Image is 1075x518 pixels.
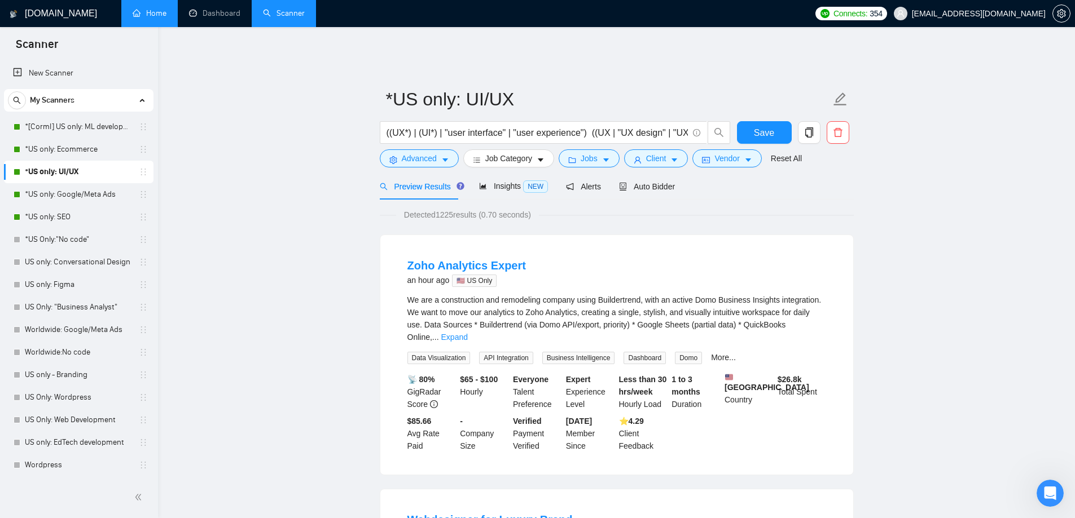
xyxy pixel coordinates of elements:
[458,373,511,410] div: Hourly
[617,373,670,410] div: Hourly Load
[430,400,438,408] span: info-circle
[139,280,148,289] span: holder
[402,152,437,165] span: Advanced
[566,417,592,426] b: [DATE]
[405,415,458,452] div: Avg Rate Paid
[778,375,802,384] b: $ 26.8k
[1052,9,1070,18] a: setting
[523,180,548,193] span: NEW
[775,373,828,410] div: Total Spent
[139,167,148,176] span: holder
[25,454,132,476] a: Wordpress
[479,181,548,191] span: Insights
[833,92,848,107] span: edit
[479,352,533,364] span: API Integration
[675,352,702,364] span: Domo
[1037,480,1064,507] iframe: Intercom live chat
[722,373,775,410] div: Country
[25,138,132,161] a: *US only: Ecommerce
[139,461,148,470] span: holder
[407,294,826,343] div: We are a construction and remodeling company using Buildertrend, with an active Domo Business Ins...
[581,152,598,165] span: Jobs
[754,126,774,140] span: Save
[771,152,802,165] a: Reset All
[25,206,132,228] a: *US only: SEO
[25,251,132,273] a: US only: Conversational Design
[827,127,849,138] span: delete
[564,373,617,410] div: Experience Level
[25,364,132,386] a: US only - Branding
[407,352,471,364] span: Data Visualization
[25,296,132,318] a: US Only: "Business Analyst"
[25,409,132,431] a: US Only: Web Development
[452,275,497,287] span: 🇺🇸 US Only
[380,182,461,191] span: Preview Results
[619,182,675,191] span: Auto Bidder
[139,190,148,199] span: holder
[672,375,700,396] b: 1 to 3 months
[7,36,67,60] span: Scanner
[511,373,564,410] div: Talent Preference
[479,182,487,190] span: area-chart
[8,91,26,109] button: search
[702,156,710,164] span: idcard
[670,156,678,164] span: caret-down
[389,156,397,164] span: setting
[441,333,468,342] a: Expand
[139,303,148,312] span: holder
[30,89,74,112] span: My Scanners
[139,415,148,424] span: holder
[624,149,688,167] button: userClientcaret-down
[380,149,459,167] button: settingAdvancedcaret-down
[624,352,666,364] span: Dashboard
[263,8,305,18] a: searchScanner
[25,228,132,251] a: *US Only:"No code"
[485,152,532,165] span: Job Category
[25,116,132,138] a: *[Corml] US only: ML development
[25,183,132,206] a: *US only: Google/Meta Ads
[386,85,831,113] input: Scanner name...
[139,325,148,334] span: holder
[744,156,752,164] span: caret-down
[568,156,576,164] span: folder
[833,7,867,20] span: Connects:
[870,7,882,20] span: 354
[387,126,688,140] input: Search Freelance Jobs...
[617,415,670,452] div: Client Feedback
[537,156,545,164] span: caret-down
[463,149,554,167] button: barsJob Categorycaret-down
[619,375,667,396] b: Less than 30 hrs/week
[4,62,153,85] li: New Scanner
[564,415,617,452] div: Member Since
[820,9,830,18] img: upwork-logo.png
[708,127,730,138] span: search
[460,375,498,384] b: $65 - $100
[405,373,458,410] div: GigRadar Score
[25,273,132,296] a: US only: Figma
[134,492,146,503] span: double-left
[798,121,820,144] button: copy
[711,353,736,362] a: More...
[139,212,148,222] span: holder
[407,375,435,384] b: 📡 80%
[458,415,511,452] div: Company Size
[542,352,615,364] span: Business Intelligence
[646,152,666,165] span: Client
[708,121,730,144] button: search
[725,373,809,392] b: [GEOGRAPHIC_DATA]
[380,183,388,191] span: search
[25,161,132,183] a: *US only: UI/UX
[139,235,148,244] span: holder
[513,417,542,426] b: Verified
[25,386,132,409] a: US Only: Wordpress
[139,348,148,357] span: holder
[396,209,539,221] span: Detected 1225 results (0.70 seconds)
[455,181,466,191] div: Tooltip anchor
[511,415,564,452] div: Payment Verified
[139,393,148,402] span: holder
[139,438,148,447] span: holder
[669,373,722,410] div: Duration
[1053,9,1070,18] span: setting
[407,417,432,426] b: $85.66
[714,152,739,165] span: Vendor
